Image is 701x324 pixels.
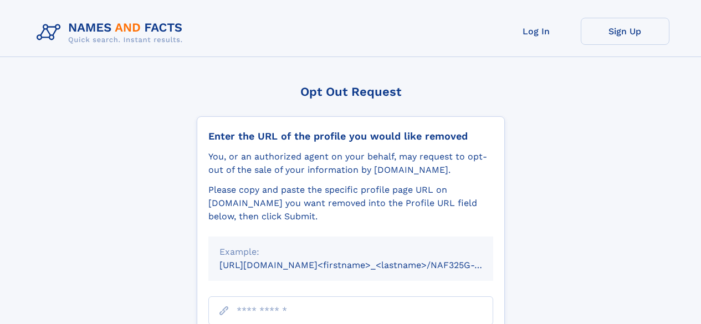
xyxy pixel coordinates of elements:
small: [URL][DOMAIN_NAME]<firstname>_<lastname>/NAF325G-xxxxxxxx [219,260,514,270]
a: Sign Up [581,18,669,45]
div: Please copy and paste the specific profile page URL on [DOMAIN_NAME] you want removed into the Pr... [208,183,493,223]
div: You, or an authorized agent on your behalf, may request to opt-out of the sale of your informatio... [208,150,493,177]
div: Example: [219,245,482,259]
div: Enter the URL of the profile you would like removed [208,130,493,142]
img: Logo Names and Facts [32,18,192,48]
a: Log In [492,18,581,45]
div: Opt Out Request [197,85,505,99]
